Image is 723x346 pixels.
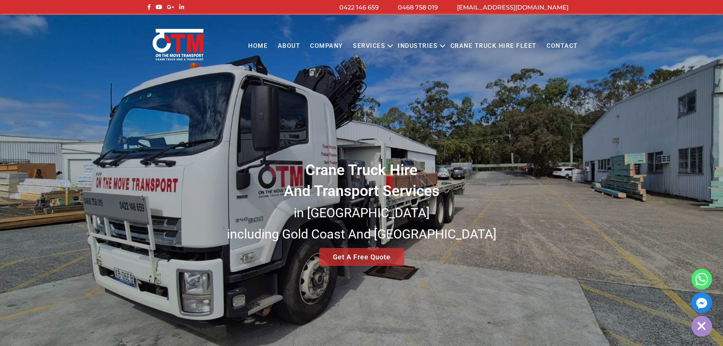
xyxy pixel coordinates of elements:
[542,36,583,57] a: Contact
[348,36,390,57] a: Services
[305,36,348,57] a: COMPANY
[691,269,712,289] a: Whatsapp
[243,36,273,57] a: Home
[457,4,569,11] a: [EMAIL_ADDRESS][DOMAIN_NAME]
[691,292,712,313] a: Facebook_Messenger
[398,4,438,11] a: 0468 758 019
[393,36,443,57] a: Industries
[273,36,305,57] a: About
[227,205,496,242] small: in [GEOGRAPHIC_DATA] including Gold Coast And [GEOGRAPHIC_DATA]
[319,248,404,266] a: Get A Free Quote
[339,4,379,11] a: 0422 146 659
[445,36,541,57] a: Crane Truck Hire Fleet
